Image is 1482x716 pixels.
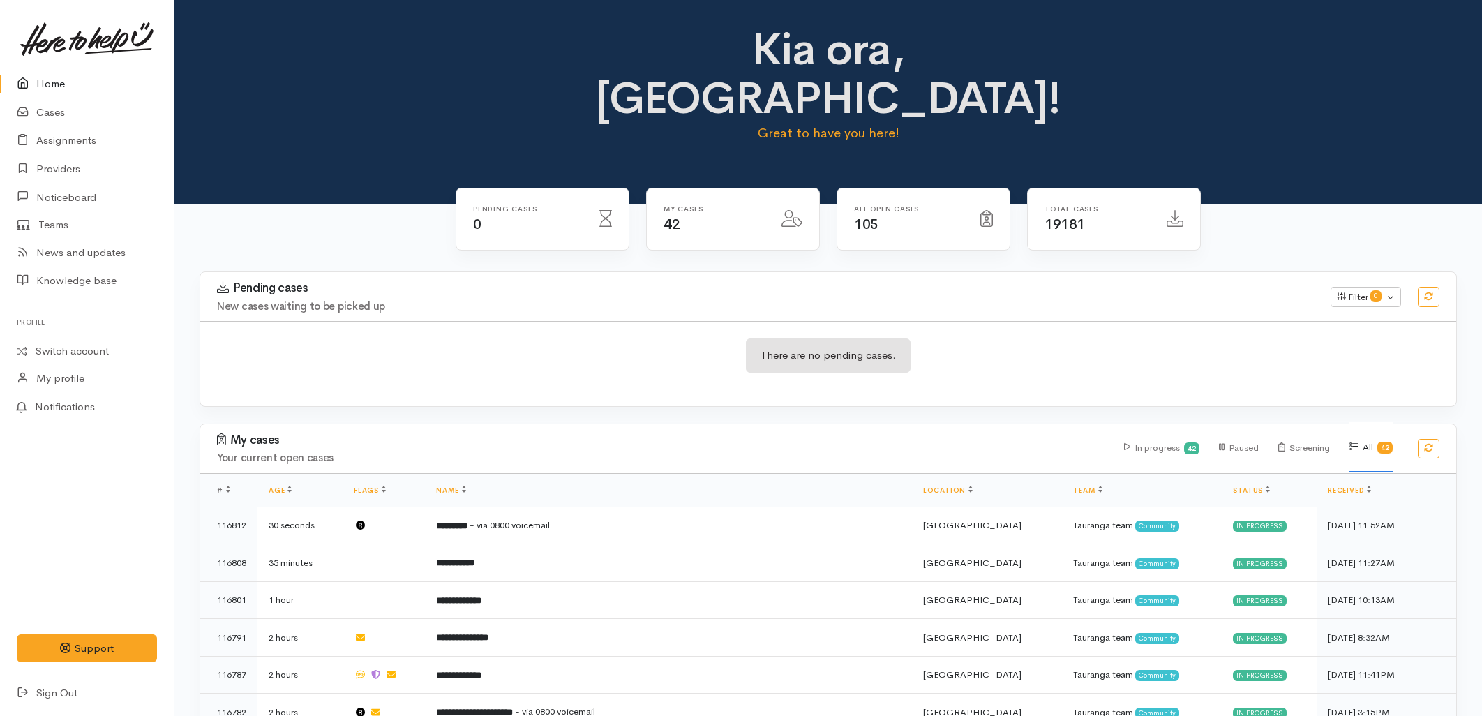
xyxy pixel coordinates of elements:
div: There are no pending cases. [746,338,911,373]
span: 19181 [1045,216,1085,233]
td: 116791 [200,619,257,657]
td: 1 hour [257,581,343,619]
h4: New cases waiting to be picked up [217,301,1314,313]
h6: All Open cases [854,205,964,213]
h1: Kia ora, [GEOGRAPHIC_DATA]! [518,25,1139,124]
span: [GEOGRAPHIC_DATA] [923,519,1021,531]
td: Tauranga team [1062,544,1222,582]
div: In progress [1233,521,1287,532]
a: Received [1328,486,1371,495]
b: 42 [1381,443,1389,452]
h6: My cases [664,205,765,213]
a: Location [923,486,973,495]
b: 42 [1188,444,1196,453]
a: Status [1233,486,1270,495]
td: 2 hours [257,619,343,657]
td: 116812 [200,507,257,544]
div: All [1349,422,1393,472]
span: Community [1135,558,1179,569]
span: [GEOGRAPHIC_DATA] [923,557,1021,569]
div: In progress [1124,423,1200,472]
span: Community [1135,670,1179,681]
span: Community [1135,633,1179,644]
h6: Pending cases [473,205,583,213]
h4: Your current open cases [217,452,1107,464]
a: Team [1073,486,1102,495]
span: Community [1135,595,1179,606]
td: [DATE] 11:41PM [1317,656,1456,694]
span: 0 [473,216,481,233]
button: Support [17,634,157,663]
span: 0 [1370,290,1382,301]
a: Name [436,486,465,495]
a: Flags [354,486,386,495]
a: Age [269,486,292,495]
h6: Total cases [1045,205,1150,213]
span: 105 [854,216,878,233]
td: [DATE] 10:13AM [1317,581,1456,619]
span: Community [1135,521,1179,532]
td: 116801 [200,581,257,619]
span: [GEOGRAPHIC_DATA] [923,632,1021,643]
div: Paused [1219,423,1259,472]
div: Screening [1278,423,1330,472]
td: 30 seconds [257,507,343,544]
div: In progress [1233,633,1287,644]
div: In progress [1233,558,1287,569]
td: 116787 [200,656,257,694]
div: In progress [1233,595,1287,606]
td: Tauranga team [1062,656,1222,694]
span: 42 [664,216,680,233]
td: Tauranga team [1062,619,1222,657]
h6: Profile [17,313,157,331]
span: - via 0800 voicemail [470,519,550,531]
p: Great to have you here! [518,124,1139,143]
td: [DATE] 11:52AM [1317,507,1456,544]
button: Filter0 [1331,287,1401,308]
td: [DATE] 8:32AM [1317,619,1456,657]
h3: Pending cases [217,281,1314,295]
td: Tauranga team [1062,581,1222,619]
td: [DATE] 11:27AM [1317,544,1456,582]
td: 116808 [200,544,257,582]
span: [GEOGRAPHIC_DATA] [923,594,1021,606]
div: In progress [1233,670,1287,681]
td: Tauranga team [1062,507,1222,544]
td: 35 minutes [257,544,343,582]
span: [GEOGRAPHIC_DATA] [923,669,1021,680]
span: # [217,486,230,495]
h3: My cases [217,433,1107,447]
td: 2 hours [257,656,343,694]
